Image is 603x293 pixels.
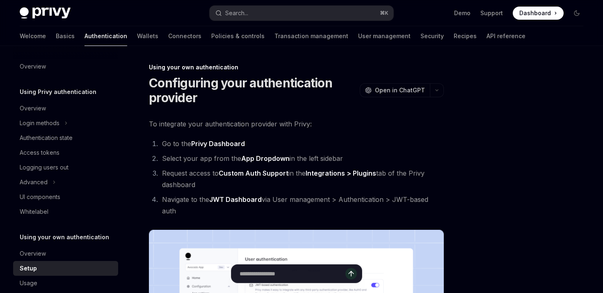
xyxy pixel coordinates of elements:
[20,278,37,288] div: Usage
[345,268,357,279] button: Send message
[20,118,59,128] div: Login methods
[20,133,73,143] div: Authentication state
[487,26,525,46] a: API reference
[160,167,444,190] li: Request access to in the tab of the Privy dashboard
[13,59,118,74] a: Overview
[13,130,118,145] a: Authentication state
[56,26,75,46] a: Basics
[20,163,69,172] div: Logging users out
[149,63,444,71] div: Using your own authentication
[375,86,425,94] span: Open in ChatGPT
[20,192,60,202] div: UI components
[454,26,477,46] a: Recipes
[13,246,118,261] a: Overview
[209,195,262,204] a: JWT Dashboard
[149,118,444,130] span: To integrate your authentication provider with Privy:
[20,263,37,273] div: Setup
[519,9,551,17] span: Dashboard
[160,138,444,149] li: Go to the
[20,207,48,217] div: Whitelabel
[20,177,48,187] div: Advanced
[358,26,411,46] a: User management
[20,62,46,71] div: Overview
[85,26,127,46] a: Authentication
[20,103,46,113] div: Overview
[480,9,503,17] a: Support
[20,232,109,242] h5: Using your own authentication
[380,10,388,16] span: ⌘ K
[160,153,444,164] li: Select your app from the in the left sidebar
[225,8,248,18] div: Search...
[570,7,583,20] button: Toggle dark mode
[20,7,71,19] img: dark logo
[168,26,201,46] a: Connectors
[13,145,118,160] a: Access tokens
[211,26,265,46] a: Policies & controls
[137,26,158,46] a: Wallets
[149,76,356,105] h1: Configuring your authentication provider
[13,101,118,116] a: Overview
[274,26,348,46] a: Transaction management
[513,7,564,20] a: Dashboard
[20,249,46,259] div: Overview
[160,194,444,217] li: Navigate to the via User management > Authentication > JWT-based auth
[241,154,290,163] strong: App Dropdown
[210,6,393,21] button: Search...⌘K
[219,169,288,177] strong: Custom Auth Support
[454,9,471,17] a: Demo
[20,87,96,97] h5: Using Privy authentication
[13,190,118,204] a: UI components
[13,160,118,175] a: Logging users out
[13,204,118,219] a: Whitelabel
[191,140,245,148] a: Privy Dashboard
[13,261,118,276] a: Setup
[360,83,430,97] button: Open in ChatGPT
[420,26,444,46] a: Security
[20,148,59,158] div: Access tokens
[306,169,376,178] a: Integrations > Plugins
[13,276,118,291] a: Usage
[20,26,46,46] a: Welcome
